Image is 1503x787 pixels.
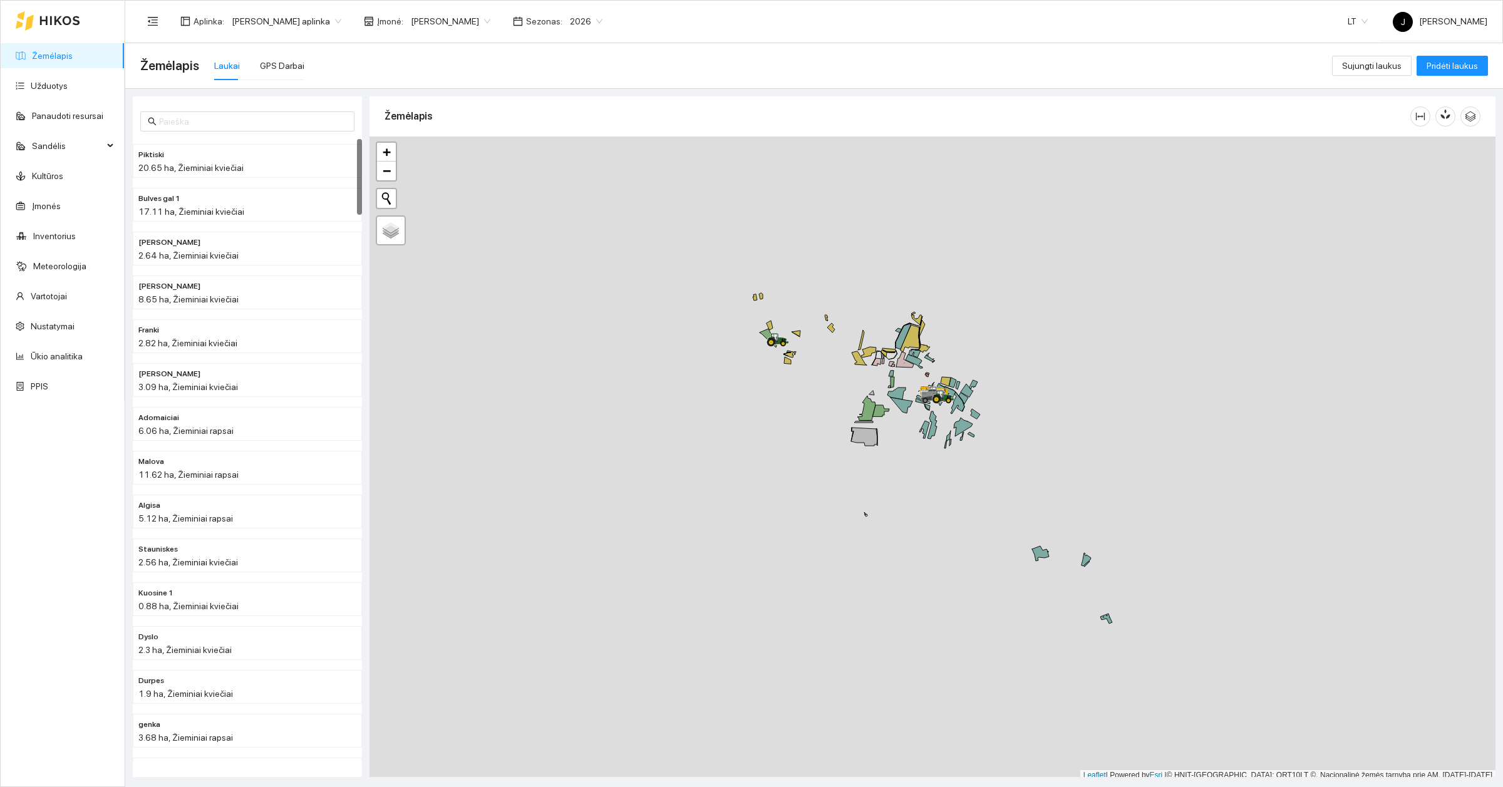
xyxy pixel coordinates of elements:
[377,162,396,180] a: Zoom out
[214,59,240,73] div: Laukai
[138,631,158,643] span: Dyslo
[1165,771,1167,779] span: |
[32,171,63,181] a: Kultūros
[138,324,159,336] span: Franki
[138,237,200,249] span: Franki krapal
[32,133,103,158] span: Sandėlis
[411,12,490,31] span: Jerzy Gvozdovič
[1342,59,1402,73] span: Sujungti laukus
[138,719,160,731] span: genka
[138,470,239,480] span: 11.62 ha, Žieminiai rapsai
[1150,771,1163,779] a: Esri
[31,291,67,301] a: Vartotojai
[32,111,103,121] a: Panaudoti resursai
[138,163,244,173] span: 20.65 ha, Žieminiai kviečiai
[32,201,61,211] a: Įmonės
[138,426,234,436] span: 6.06 ha, Žieminiai rapsai
[138,456,164,468] span: Malova
[1080,770,1495,781] div: | Powered by © HNIT-[GEOGRAPHIC_DATA]; ORT10LT ©, Nacionalinė žemės tarnyba prie AM, [DATE]-[DATE]
[148,117,157,126] span: search
[385,98,1410,134] div: Žemėlapis
[138,513,233,523] span: 5.12 ha, Žieminiai rapsai
[138,689,233,699] span: 1.9 ha, Žieminiai kviečiai
[260,59,304,73] div: GPS Darbai
[138,294,239,304] span: 8.65 ha, Žieminiai kviečiai
[1348,12,1368,31] span: LT
[138,412,179,424] span: Adomaiciai
[383,163,391,178] span: −
[1332,61,1412,71] a: Sujungti laukus
[1393,16,1487,26] span: [PERSON_NAME]
[138,193,180,205] span: Bulves gal 1
[31,81,68,91] a: Užduotys
[377,143,396,162] a: Zoom in
[138,587,173,599] span: Kuosine 1
[31,351,83,361] a: Ūkio analitika
[194,14,224,28] span: Aplinka :
[138,645,232,655] span: 2.3 ha, Žieminiai kviečiai
[1417,61,1488,71] a: Pridėti laukus
[138,733,233,743] span: 3.68 ha, Žieminiai rapsai
[33,261,86,271] a: Meteorologija
[138,280,200,292] span: Konstantino nuoma
[1083,771,1106,779] a: Leaflet
[1401,12,1405,32] span: J
[570,12,602,31] span: 2026
[1417,56,1488,76] button: Pridėti laukus
[138,601,239,611] span: 0.88 ha, Žieminiai kviečiai
[138,500,160,512] span: Algisa
[377,14,403,28] span: Įmonė :
[138,382,238,392] span: 3.09 ha, Žieminiai kviečiai
[232,12,341,31] span: Jerzy Gvozdovicz aplinka
[31,321,75,331] a: Nustatymai
[138,250,239,260] span: 2.64 ha, Žieminiai kviečiai
[138,543,178,555] span: Stauniskes
[138,557,238,567] span: 2.56 ha, Žieminiai kviečiai
[1410,106,1430,126] button: column-width
[377,189,396,208] button: Initiate a new search
[1427,59,1478,73] span: Pridėti laukus
[138,207,244,217] span: 17.11 ha, Žieminiai kviečiai
[140,9,165,34] button: menu-fold
[138,368,200,380] span: Ričardo
[377,217,405,244] a: Layers
[138,338,237,348] span: 2.82 ha, Žieminiai kviečiai
[138,675,164,687] span: Durpes
[513,16,523,26] span: calendar
[180,16,190,26] span: layout
[1411,111,1430,121] span: column-width
[364,16,374,26] span: shop
[383,144,391,160] span: +
[138,149,164,161] span: Piktiski
[33,231,76,241] a: Inventorius
[140,56,199,76] span: Žemėlapis
[31,381,48,391] a: PPIS
[32,51,73,61] a: Žemėlapis
[526,14,562,28] span: Sezonas :
[159,115,347,128] input: Paieška
[1332,56,1412,76] button: Sujungti laukus
[147,16,158,27] span: menu-fold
